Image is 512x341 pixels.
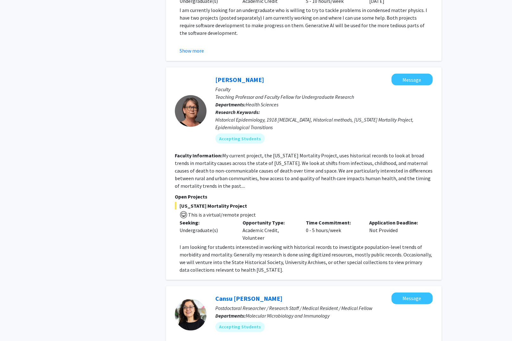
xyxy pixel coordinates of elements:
iframe: Chat [5,313,27,336]
span: [US_STATE] Mortality Project [175,202,433,209]
b: Faculty Information: [175,152,222,158]
p: Opportunity Type: [243,218,296,226]
p: Open Projects [175,193,433,200]
p: I am currently looking for an undergraduate who is willing to try to tackle problems in condensed... [180,6,433,37]
b: Departments: [215,101,246,107]
div: Academic Credit, Volunteer [238,218,301,241]
div: 0 - 5 hours/week [301,218,364,241]
p: Faculty [215,85,433,93]
p: Postdoctoral Researcher / Research Staff / Medical Resident / Medical Fellow [215,304,433,312]
span: Health Sciences [246,101,278,107]
fg-read-more: My current project, the [US_STATE] Mortality Project, uses historical records to look at broad tr... [175,152,433,189]
b: Departments: [215,312,246,319]
button: Message Carolyn Orbann [391,73,433,85]
span: Molecular Microbiology and Immunology [246,312,330,319]
button: Show more [180,47,204,54]
span: This is a virtual/remote project [187,211,256,218]
div: Historical Epidemiology, 1918 [MEDICAL_DATA], Historical methods, [US_STATE] Mortality Project, E... [215,116,433,131]
p: Teaching Professor and Faculty Fellow for Undergraduate Research [215,93,433,100]
a: [PERSON_NAME] [215,75,264,83]
mat-chip: Accepting Students [215,322,265,332]
p: I am looking for students interested in working with historical records to investigate population... [180,243,433,273]
div: Undergraduate(s) [180,226,233,234]
p: Application Deadline: [369,218,423,226]
a: Cansu [PERSON_NAME] [215,294,282,302]
p: Seeking: [180,218,233,226]
div: Not Provided [364,218,428,241]
b: Research Keywords: [215,109,260,115]
mat-chip: Accepting Students [215,133,265,143]
button: Message Cansu Agca [391,292,433,304]
p: Time Commitment: [306,218,360,226]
